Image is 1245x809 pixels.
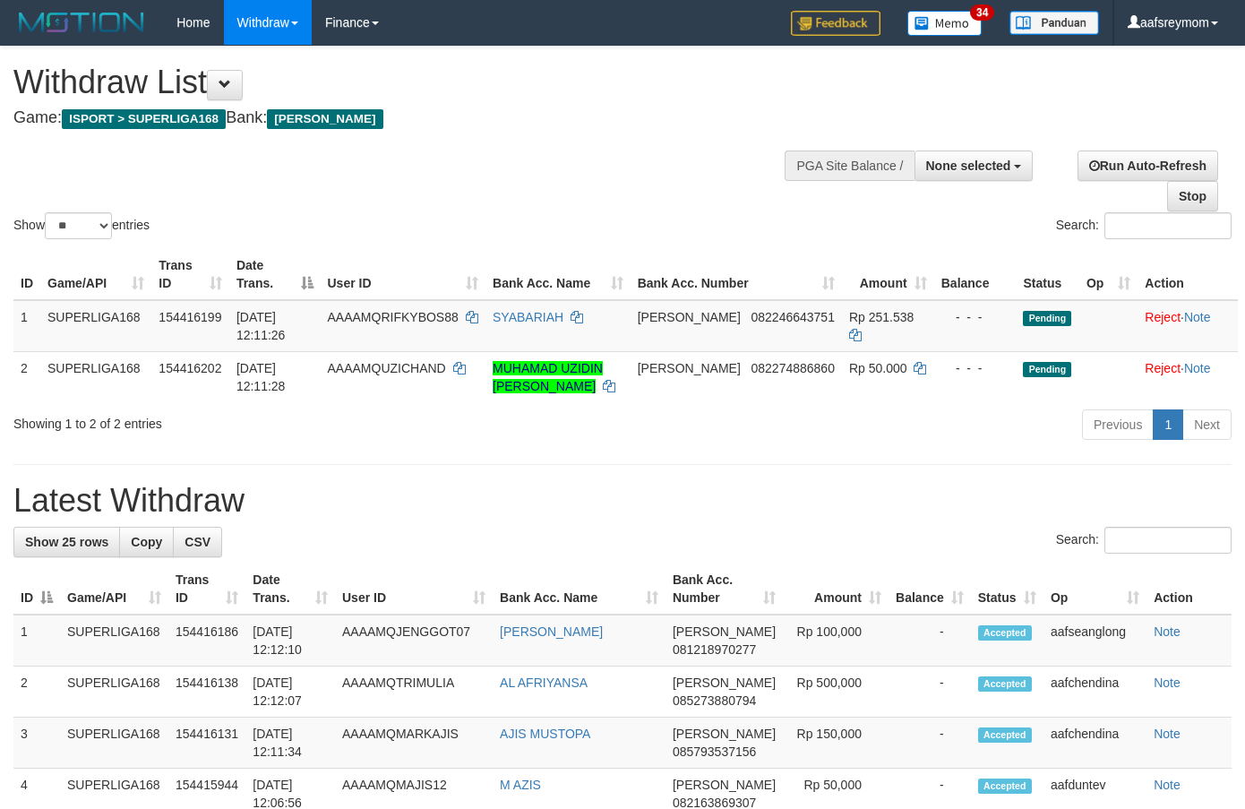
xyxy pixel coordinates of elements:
[889,718,971,769] td: -
[245,667,335,718] td: [DATE] 12:12:07
[25,535,108,549] span: Show 25 rows
[60,718,168,769] td: SUPERLIGA168
[168,564,245,615] th: Trans ID: activate to sort column ascending
[1184,310,1211,324] a: Note
[1043,615,1146,667] td: aafseanglong
[889,667,971,718] td: -
[328,310,459,324] span: AAAAMQRIFKYBOS88
[60,564,168,615] th: Game/API: activate to sort column ascending
[500,676,588,690] a: AL AFRIYANSA
[941,359,1009,377] div: - - -
[168,718,245,769] td: 154416131
[335,564,493,615] th: User ID: activate to sort column ascending
[159,361,221,375] span: 154416202
[978,727,1032,743] span: Accepted
[245,718,335,769] td: [DATE] 12:11:34
[13,300,40,352] td: 1
[151,249,229,300] th: Trans ID: activate to sort column ascending
[1082,409,1154,440] a: Previous
[907,11,983,36] img: Button%20Memo.svg
[842,249,934,300] th: Amount: activate to sort column ascending
[131,535,162,549] span: Copy
[783,615,889,667] td: Rp 100,000
[1182,409,1232,440] a: Next
[1146,564,1232,615] th: Action
[321,249,486,300] th: User ID: activate to sort column ascending
[1138,351,1238,402] td: ·
[914,151,1034,181] button: None selected
[1167,181,1218,211] a: Stop
[267,109,382,129] span: [PERSON_NAME]
[926,159,1011,173] span: None selected
[1104,212,1232,239] input: Search:
[13,408,505,433] div: Showing 1 to 2 of 2 entries
[673,624,776,639] span: [PERSON_NAME]
[785,151,914,181] div: PGA Site Balance /
[849,310,914,324] span: Rp 251.538
[485,249,631,300] th: Bank Acc. Name: activate to sort column ascending
[751,310,834,324] span: Copy 082246643751 to clipboard
[45,212,112,239] select: Showentries
[1056,527,1232,554] label: Search:
[13,667,60,718] td: 2
[1023,362,1071,377] span: Pending
[1154,778,1181,792] a: Note
[631,249,842,300] th: Bank Acc. Number: activate to sort column ascending
[13,9,150,36] img: MOTION_logo.png
[889,564,971,615] th: Balance: activate to sort column ascending
[673,642,756,657] span: Copy 081218970277 to clipboard
[493,310,563,324] a: SYABARIAH
[783,667,889,718] td: Rp 500,000
[1104,527,1232,554] input: Search:
[40,249,151,300] th: Game/API: activate to sort column ascending
[783,718,889,769] td: Rp 150,000
[970,4,994,21] span: 34
[185,535,210,549] span: CSV
[889,615,971,667] td: -
[978,676,1032,692] span: Accepted
[1153,409,1183,440] a: 1
[1079,249,1138,300] th: Op: activate to sort column ascending
[40,351,151,402] td: SUPERLIGA168
[1016,249,1079,300] th: Status
[941,308,1009,326] div: - - -
[978,779,1032,794] span: Accepted
[1145,361,1181,375] a: Reject
[13,718,60,769] td: 3
[13,615,60,667] td: 1
[751,361,834,375] span: Copy 082274886860 to clipboard
[60,667,168,718] td: SUPERLIGA168
[62,109,226,129] span: ISPORT > SUPERLIGA168
[673,693,756,708] span: Copy 085273880794 to clipboard
[328,361,446,375] span: AAAAMQUZICHAND
[13,483,1232,519] h1: Latest Withdraw
[638,310,741,324] span: [PERSON_NAME]
[1154,624,1181,639] a: Note
[934,249,1017,300] th: Balance
[849,361,907,375] span: Rp 50.000
[1023,311,1071,326] span: Pending
[978,625,1032,641] span: Accepted
[1138,300,1238,352] td: ·
[673,744,756,759] span: Copy 085793537156 to clipboard
[13,65,812,100] h1: Withdraw List
[40,300,151,352] td: SUPERLIGA168
[335,667,493,718] td: AAAAMQTRIMULIA
[13,351,40,402] td: 2
[173,527,222,557] a: CSV
[1154,676,1181,690] a: Note
[159,310,221,324] span: 154416199
[493,361,603,393] a: MUHAMAD UZIDIN [PERSON_NAME]
[638,361,741,375] span: [PERSON_NAME]
[500,624,603,639] a: [PERSON_NAME]
[673,778,776,792] span: [PERSON_NAME]
[1145,310,1181,324] a: Reject
[1043,718,1146,769] td: aafchendina
[335,615,493,667] td: AAAAMQJENGGOT07
[493,564,665,615] th: Bank Acc. Name: activate to sort column ascending
[13,212,150,239] label: Show entries
[1078,151,1218,181] a: Run Auto-Refresh
[1043,564,1146,615] th: Op: activate to sort column ascending
[673,676,776,690] span: [PERSON_NAME]
[168,615,245,667] td: 154416186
